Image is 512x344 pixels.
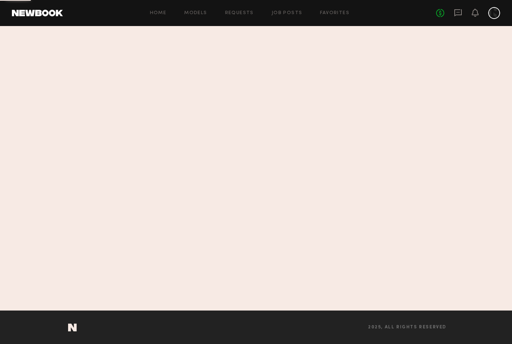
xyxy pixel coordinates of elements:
[320,11,349,16] a: Favorites
[368,325,447,330] span: 2025, all rights reserved
[225,11,254,16] a: Requests
[272,11,303,16] a: Job Posts
[184,11,207,16] a: Models
[150,11,167,16] a: Home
